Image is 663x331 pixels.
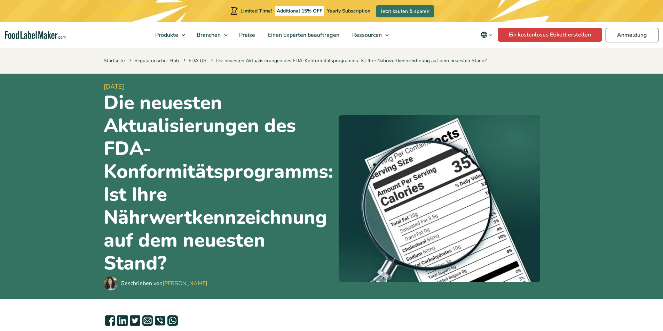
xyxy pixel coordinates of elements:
button: Change language [476,28,498,42]
a: Preise [233,22,260,48]
a: Ein kostenloses Etikett erstellen [498,28,602,42]
a: Food Label Maker homepage [5,31,65,39]
a: Anmeldung [606,28,658,42]
span: Produkte [153,31,179,39]
a: Branchen [190,22,231,48]
span: [DATE] [104,82,333,91]
a: [PERSON_NAME] [163,280,207,287]
span: Ressourcen [350,31,382,39]
span: Additional 15% OFF [275,6,324,16]
div: Geschrieben von [120,279,207,288]
img: Maria Abi Hanna - Lebensmittel-Etikettenmacherin [104,276,118,290]
a: Ressourcen [346,22,392,48]
a: Jetzt kaufen & sparen [376,5,434,17]
span: Branchen [195,31,221,39]
span: Yearly Subscription [327,8,370,14]
span: Limited Time! [240,8,272,14]
a: Startseite [104,57,125,64]
a: Produkte [149,22,189,48]
a: FDA US [189,57,206,64]
span: Die neuesten Aktualisierungen des FDA-Konformitätsprogramms: Ist Ihre Nährwertkennzeichnung auf d... [210,57,487,64]
a: Regulatorischer Hub [134,57,179,64]
span: Einen Experten beauftragen [266,31,340,39]
h1: Die neuesten Aktualisierungen des FDA-Konformitätsprogramms: Ist Ihre Nährwertkennzeichnung auf d... [104,91,333,275]
a: Einen Experten beauftragen [262,22,344,48]
span: Preise [237,31,256,39]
